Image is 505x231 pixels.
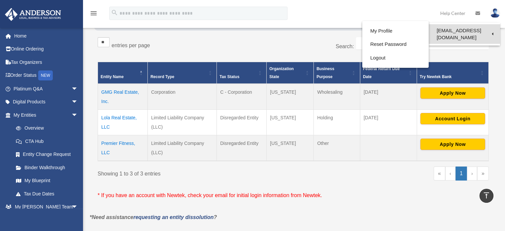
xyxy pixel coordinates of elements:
[467,167,477,180] a: Next
[5,200,88,214] a: My [PERSON_NAME] Teamarrow_drop_down
[267,62,314,84] th: Organization State: Activate to sort
[71,82,85,96] span: arrow_drop_down
[456,167,467,180] a: 1
[420,139,485,150] button: Apply Now
[148,84,217,110] td: Corporation
[5,56,88,69] a: Tax Organizers
[133,214,214,220] a: requesting an entity dissolution
[219,74,239,79] span: Tax Status
[445,167,456,180] a: Previous
[5,69,88,82] a: Order StatusNEW
[90,12,98,17] a: menu
[477,167,489,180] a: Last
[98,135,148,161] td: Premier Fitness, LLC
[362,24,429,38] a: My Profile
[420,73,478,81] div: Try Newtek Bank
[482,191,490,199] i: vertical_align_top
[148,135,217,161] td: Limited Liability Company (LLC)
[148,109,217,135] td: Limited Liability Company (LLC)
[112,43,150,48] label: entries per page
[71,200,85,214] span: arrow_drop_down
[490,8,500,18] img: User Pic
[150,74,174,79] span: Record Type
[479,189,493,203] a: vertical_align_top
[9,122,81,135] a: Overview
[38,70,53,80] div: NEW
[9,187,85,200] a: Tax Due Dates
[360,62,417,84] th: Federal Return Due Date: Activate to sort
[5,29,88,43] a: Home
[267,109,314,135] td: [US_STATE]
[111,9,118,16] i: search
[217,62,267,84] th: Tax Status: Activate to sort
[9,174,85,187] a: My Blueprint
[360,109,417,135] td: [DATE]
[90,214,217,220] em: *Need assistance ?
[363,66,400,79] span: Federal Return Due Date
[217,84,267,110] td: C - Corporation
[314,62,360,84] th: Business Purpose: Activate to sort
[71,108,85,122] span: arrow_drop_down
[9,161,85,174] a: Binder Walkthrough
[417,62,488,84] th: Try Newtek Bank : Activate to sort
[101,74,124,79] span: Entity Name
[98,167,288,178] div: Showing 1 to 3 of 3 entries
[362,38,429,51] a: Reset Password
[98,62,148,84] th: Entity Name: Activate to invert sorting
[269,66,294,79] span: Organization State
[314,84,360,110] td: Wholesaling
[420,87,485,99] button: Apply Now
[217,109,267,135] td: Disregarded Entity
[9,135,85,148] a: CTA Hub
[314,135,360,161] td: Other
[9,148,85,161] a: Entity Change Request
[71,95,85,109] span: arrow_drop_down
[5,82,88,95] a: Platinum Q&Aarrow_drop_down
[336,44,354,49] label: Search:
[362,51,429,65] a: Logout
[314,109,360,135] td: Holding
[267,135,314,161] td: [US_STATE]
[98,84,148,110] td: GMG Real Estate, Inc.
[90,9,98,17] i: menu
[5,43,88,56] a: Online Ordering
[217,135,267,161] td: Disregarded Entity
[420,113,485,124] button: Account Login
[434,167,445,180] a: First
[5,95,88,109] a: Digital Productsarrow_drop_down
[148,62,217,84] th: Record Type: Activate to sort
[420,116,485,121] a: Account Login
[316,66,334,79] span: Business Purpose
[429,24,500,44] a: [EMAIL_ADDRESS][DOMAIN_NAME]
[5,108,85,122] a: My Entitiesarrow_drop_down
[98,191,489,200] p: * If you have an account with Newtek, check your email for initial login information from Newtek.
[267,84,314,110] td: [US_STATE]
[3,8,63,21] img: Anderson Advisors Platinum Portal
[360,84,417,110] td: [DATE]
[98,109,148,135] td: Lola Real Estate, LLC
